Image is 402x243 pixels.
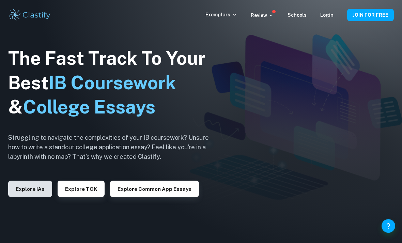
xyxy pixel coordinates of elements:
h1: The Fast Track To Your Best & [8,46,219,120]
button: Help and Feedback [382,219,395,233]
img: Clastify logo [8,8,51,22]
button: Explore Common App essays [110,181,199,197]
button: Explore TOK [58,181,105,197]
a: Explore IAs [8,185,52,192]
span: IB Coursework [49,72,176,93]
a: Explore TOK [58,185,105,192]
span: College Essays [23,96,155,118]
a: Explore Common App essays [110,185,199,192]
h6: Struggling to navigate the complexities of your IB coursework? Unsure how to write a standout col... [8,133,219,162]
a: Login [320,12,334,18]
button: JOIN FOR FREE [347,9,394,21]
p: Exemplars [205,11,237,18]
a: Schools [288,12,307,18]
p: Review [251,12,274,19]
button: Explore IAs [8,181,52,197]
